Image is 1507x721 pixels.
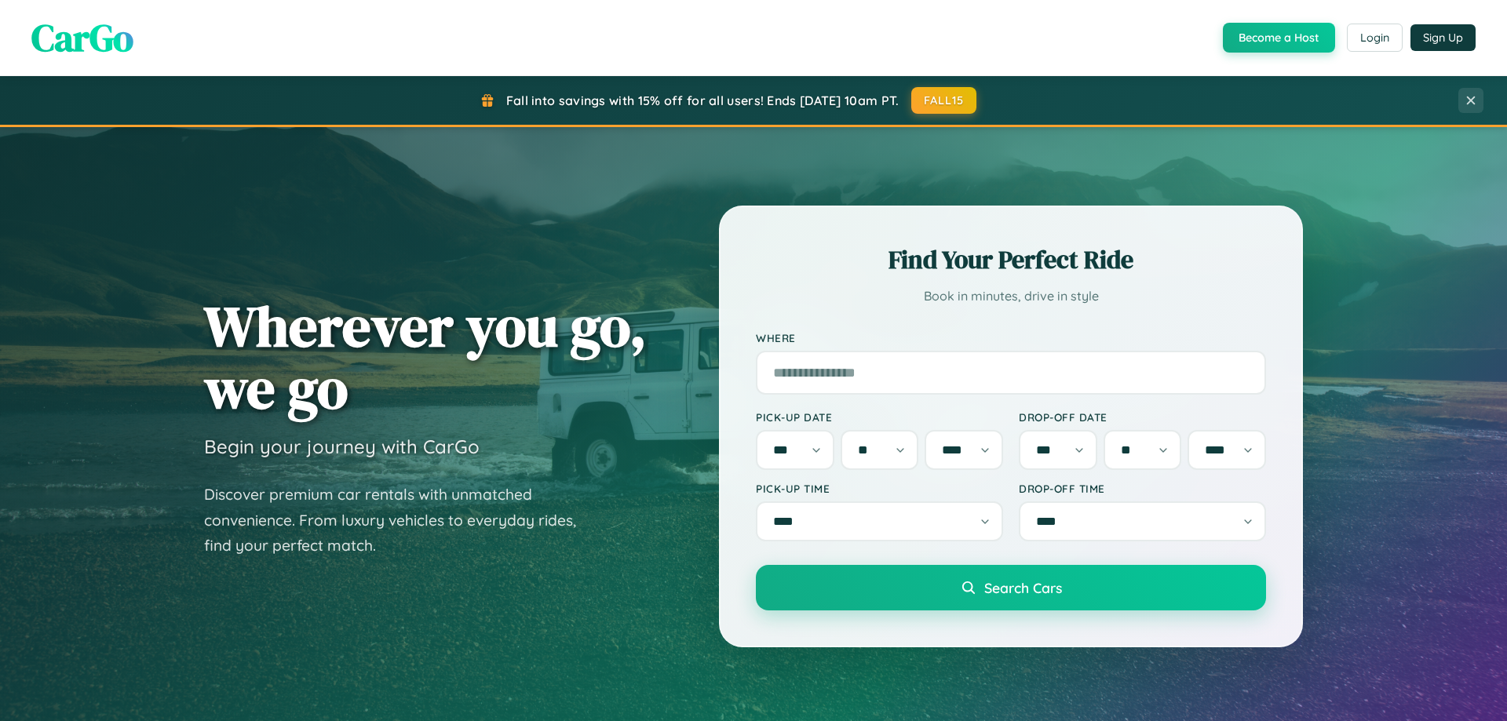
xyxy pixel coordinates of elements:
p: Discover premium car rentals with unmatched convenience. From luxury vehicles to everyday rides, ... [204,482,597,559]
button: Sign Up [1410,24,1476,51]
span: CarGo [31,12,133,64]
button: Login [1347,24,1403,52]
h3: Begin your journey with CarGo [204,435,480,458]
span: Fall into savings with 15% off for all users! Ends [DATE] 10am PT. [506,93,899,108]
button: FALL15 [911,87,977,114]
label: Drop-off Date [1019,410,1266,424]
button: Search Cars [756,565,1266,610]
label: Pick-up Time [756,482,1003,495]
p: Book in minutes, drive in style [756,285,1266,308]
label: Pick-up Date [756,410,1003,424]
h1: Wherever you go, we go [204,295,647,419]
label: Where [756,331,1266,344]
label: Drop-off Time [1019,482,1266,495]
button: Become a Host [1223,23,1335,53]
span: Search Cars [984,579,1062,596]
h2: Find Your Perfect Ride [756,242,1266,277]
